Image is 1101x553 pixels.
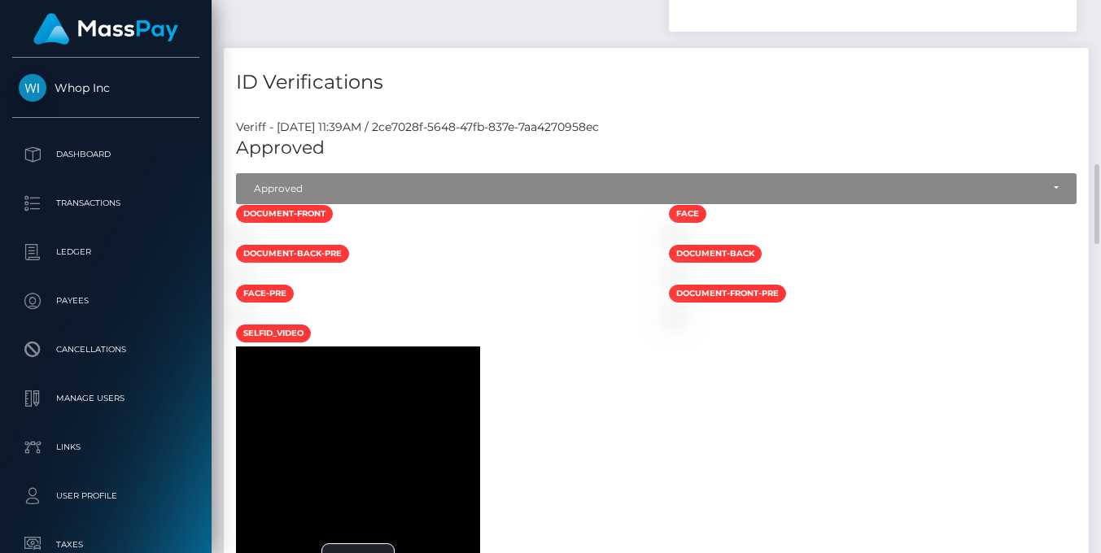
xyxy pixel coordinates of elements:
span: selfid_video [236,324,311,342]
span: document-front-pre [669,285,786,303]
a: Manage Users [12,378,199,419]
img: 48b8644b-5d32-488a-bb2b-04206734a652 [669,269,682,282]
a: User Profile [12,476,199,516]
button: Approved [236,173,1077,204]
div: Veriff - [DATE] 11:39AM / 2ce7028f-5648-47fb-837e-7aa4270958ec [224,119,1089,136]
img: MassPay Logo [33,13,178,45]
a: Cancellations [12,329,199,370]
img: bf32e880-1f3f-40cc-955f-d56de39d3700 [236,229,249,242]
p: Cancellations [19,337,193,362]
h5: Approved [236,136,1077,161]
a: Ledger [12,232,199,272]
img: Whop Inc [19,74,46,102]
img: 5bbddcea-a1c7-4bf4-a783-e98882775054 [669,309,682,322]
p: Payees [19,289,193,313]
a: Payees [12,281,199,321]
span: Whop Inc [12,81,199,95]
p: Transactions [19,191,193,216]
p: User Profile [19,484,193,508]
img: 947e58f9-179b-45ac-929e-2c78a68c1fda [236,269,249,282]
div: Approved [254,182,1041,195]
a: Links [12,427,199,468]
p: Ledger [19,240,193,264]
img: 49d4a46f-fb40-40d5-811c-2beded8e3b9f [236,309,249,322]
p: Manage Users [19,386,193,411]
span: document-back-pre [236,245,349,263]
h4: ID Verifications [236,68,1077,97]
p: Links [19,435,193,459]
span: face [669,205,706,223]
a: Dashboard [12,134,199,175]
img: e5831a97-4cd5-4083-b69a-5d6dee9dc4a7 [669,229,682,242]
span: document-back [669,245,762,263]
a: Transactions [12,183,199,224]
span: document-front [236,205,333,223]
p: Dashboard [19,142,193,167]
span: face-pre [236,285,294,303]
